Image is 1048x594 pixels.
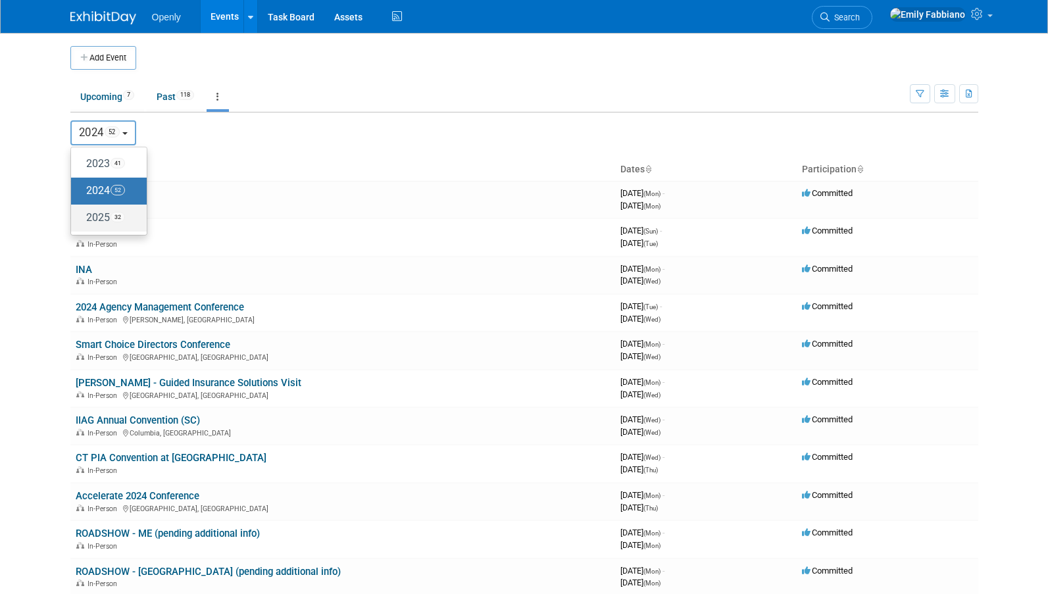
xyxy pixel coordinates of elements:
[620,503,658,512] span: [DATE]
[802,452,853,462] span: Committed
[123,90,134,100] span: 7
[643,303,658,310] span: (Tue)
[643,568,661,575] span: (Mon)
[643,228,658,235] span: (Sun)
[70,159,615,181] th: Event
[111,185,125,195] span: 52
[620,578,661,587] span: [DATE]
[643,203,661,210] span: (Mon)
[76,353,84,360] img: In-Person Event
[643,240,658,247] span: (Tue)
[643,530,661,537] span: (Mon)
[802,188,853,198] span: Committed
[620,314,661,324] span: [DATE]
[643,580,661,587] span: (Mon)
[802,414,853,424] span: Committed
[620,464,658,474] span: [DATE]
[76,391,84,398] img: In-Person Event
[662,528,664,537] span: -
[76,264,92,276] a: INA
[643,429,661,436] span: (Wed)
[76,414,200,426] a: IIAG Annual Convention (SC)
[76,240,84,247] img: In-Person Event
[76,429,84,435] img: In-Person Event
[78,207,134,229] label: 2025
[660,226,662,235] span: -
[802,490,853,500] span: Committed
[87,466,121,475] span: In-Person
[797,159,978,181] th: Participation
[87,580,121,588] span: In-Person
[87,240,121,249] span: In-Person
[662,188,664,198] span: -
[643,379,661,386] span: (Mon)
[620,414,664,424] span: [DATE]
[76,505,84,511] img: In-Person Event
[662,566,664,576] span: -
[620,201,661,210] span: [DATE]
[830,12,860,22] span: Search
[643,466,658,474] span: (Thu)
[76,314,610,324] div: [PERSON_NAME], [GEOGRAPHIC_DATA]
[105,126,120,137] span: 52
[620,264,664,274] span: [DATE]
[889,7,966,22] img: Emily Fabbiano
[643,341,661,348] span: (Mon)
[620,540,661,550] span: [DATE]
[76,542,84,549] img: In-Person Event
[662,377,664,387] span: -
[152,12,181,22] span: Openly
[802,339,853,349] span: Committed
[87,316,121,324] span: In-Person
[812,6,872,29] a: Search
[620,188,664,198] span: [DATE]
[643,278,661,285] span: (Wed)
[70,11,136,24] img: ExhibitDay
[802,377,853,387] span: Committed
[643,492,661,499] span: (Mon)
[76,580,84,586] img: In-Person Event
[70,46,136,70] button: Add Event
[147,84,204,109] a: Past118
[87,391,121,400] span: In-Person
[76,301,244,313] a: 2024 Agency Management Conference
[76,377,301,389] a: [PERSON_NAME] - Guided Insurance Solutions Visit
[662,339,664,349] span: -
[176,90,194,100] span: 118
[620,389,661,399] span: [DATE]
[620,427,661,437] span: [DATE]
[87,353,121,362] span: In-Person
[78,180,134,202] label: 2024
[662,414,664,424] span: -
[615,159,797,181] th: Dates
[802,528,853,537] span: Committed
[802,301,853,311] span: Committed
[76,528,260,539] a: ROADSHOW - ME (pending additional info)
[620,238,658,248] span: [DATE]
[620,226,662,235] span: [DATE]
[857,164,863,174] a: Sort by Participation Type
[620,452,664,462] span: [DATE]
[802,264,853,274] span: Committed
[662,452,664,462] span: -
[76,316,84,322] img: In-Person Event
[620,276,661,285] span: [DATE]
[643,316,661,323] span: (Wed)
[620,566,664,576] span: [DATE]
[643,505,658,512] span: (Thu)
[802,226,853,235] span: Committed
[643,542,661,549] span: (Mon)
[76,389,610,400] div: [GEOGRAPHIC_DATA], [GEOGRAPHIC_DATA]
[660,301,662,311] span: -
[87,542,121,551] span: In-Person
[643,266,661,273] span: (Mon)
[111,212,125,222] span: 32
[87,429,121,437] span: In-Person
[76,278,84,284] img: In-Person Event
[87,278,121,286] span: In-Person
[76,490,199,502] a: Accelerate 2024 Conference
[76,339,230,351] a: Smart Choice Directors Conference
[76,566,341,578] a: ROADSHOW - [GEOGRAPHIC_DATA] (pending additional info)
[620,301,662,311] span: [DATE]
[643,416,661,424] span: (Wed)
